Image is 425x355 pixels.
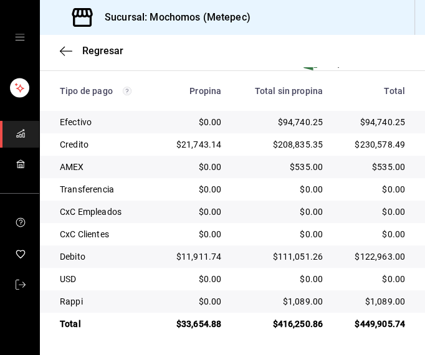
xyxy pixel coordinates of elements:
div: Debito [60,250,146,263]
div: Propina [166,86,221,96]
div: $230,578.49 [343,138,405,151]
div: $0.00 [343,273,405,285]
div: Rappi [60,295,146,308]
div: Tipo de pago [60,86,146,96]
svg: Los pagos realizados con Pay y otras terminales son montos brutos. [123,87,131,95]
div: $0.00 [166,183,221,196]
div: $0.00 [166,295,221,308]
div: $0.00 [241,206,323,218]
h3: Sucursal: Mochomos (Metepec) [95,10,251,25]
div: $0.00 [166,206,221,218]
div: Total sin propina [241,86,323,96]
div: $0.00 [166,273,221,285]
div: Credito [60,138,146,151]
div: $0.00 [241,273,323,285]
div: $0.00 [343,206,405,218]
div: $94,740.25 [343,116,405,128]
div: AMEX [60,161,146,173]
div: $535.00 [343,161,405,173]
div: $0.00 [166,161,221,173]
div: USD [60,273,146,285]
div: CxC Clientes [60,228,146,240]
div: Efectivo [60,116,146,128]
div: Transferencia [60,183,146,196]
button: open drawer [15,32,25,42]
div: $416,250.86 [241,318,323,330]
div: $0.00 [343,183,405,196]
div: Total [343,86,405,96]
div: $208,835.35 [241,138,323,151]
div: Total [60,318,146,330]
div: $21,743.14 [166,138,221,151]
button: Regresar [60,45,123,57]
div: $94,740.25 [241,116,323,128]
div: $0.00 [241,228,323,240]
div: $11,911.74 [166,250,221,263]
div: $0.00 [343,228,405,240]
div: CxC Empleados [60,206,146,218]
div: $0.00 [241,183,323,196]
div: $535.00 [241,161,323,173]
div: $0.00 [166,228,221,240]
div: $449,905.74 [343,318,405,330]
div: $0.00 [166,116,221,128]
div: $1,089.00 [343,295,405,308]
span: Regresar [82,45,123,57]
div: $1,089.00 [241,295,323,308]
div: $33,654.88 [166,318,221,330]
div: $122,963.00 [343,250,405,263]
div: $111,051.26 [241,250,323,263]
